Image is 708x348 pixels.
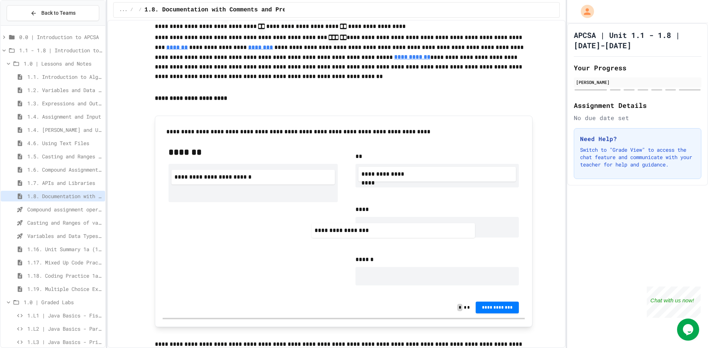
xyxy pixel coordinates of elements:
h3: Need Help? [580,134,695,143]
span: 4.6. Using Text Files [27,139,102,147]
span: 0.0 | Introduction to APCSA [19,33,102,41]
span: 1.L3 | Java Basics - Printing Code Lab [27,338,102,346]
span: 1.8. Documentation with Comments and Preconditions [145,6,322,14]
span: 1.4. [PERSON_NAME] and User Input [27,126,102,134]
span: 1.0 | Lessons and Notes [24,60,102,67]
div: [PERSON_NAME] [576,79,699,85]
span: 1.1 - 1.8 | Introduction to Java [19,46,102,54]
span: 1.L2 | Java Basics - Paragraphs Lab [27,325,102,333]
iframe: chat widget [647,287,701,318]
span: 1.5. Casting and Ranges of Values [27,152,102,160]
h2: Assignment Details [574,100,701,110]
span: / [139,7,142,13]
iframe: chat widget [677,319,701,341]
span: 1.L1 | Java Basics - Fish Lab [27,312,102,319]
span: Casting and Ranges of variables - Quiz [27,219,102,226]
span: 1.1. Introduction to Algorithms, Programming, and Compilers [27,73,102,81]
h1: APCSA | Unit 1.1 - 1.8 | [DATE]-[DATE] [574,30,701,50]
span: Compound assignment operators - Quiz [27,205,102,213]
div: No due date set [574,113,701,122]
span: 1.7. APIs and Libraries [27,179,102,187]
button: Back to Teams [7,5,99,21]
span: 1.18. Coding Practice 1a (1.1-1.6) [27,272,102,280]
span: 1.6. Compound Assignment Operators [27,166,102,173]
span: Variables and Data Types - Quiz [27,232,102,240]
span: 1.17. Mixed Up Code Practice 1.1-1.6 [27,259,102,266]
span: 1.19. Multiple Choice Exercises for Unit 1a (1.1-1.6) [27,285,102,293]
span: 1.8. Documentation with Comments and Preconditions [27,192,102,200]
span: ... [119,7,128,13]
span: 1.4. Assignment and Input [27,113,102,120]
span: / [130,7,133,13]
span: 1.3. Expressions and Output [New] [27,99,102,107]
h2: Your Progress [574,63,701,73]
div: My Account [573,3,596,20]
span: 1.2. Variables and Data Types [27,86,102,94]
p: Switch to "Grade View" to access the chat feature and communicate with your teacher for help and ... [580,146,695,168]
span: 1.16. Unit Summary 1a (1.1-1.6) [27,245,102,253]
span: 1.0 | Graded Labs [24,298,102,306]
span: Back to Teams [41,9,76,17]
